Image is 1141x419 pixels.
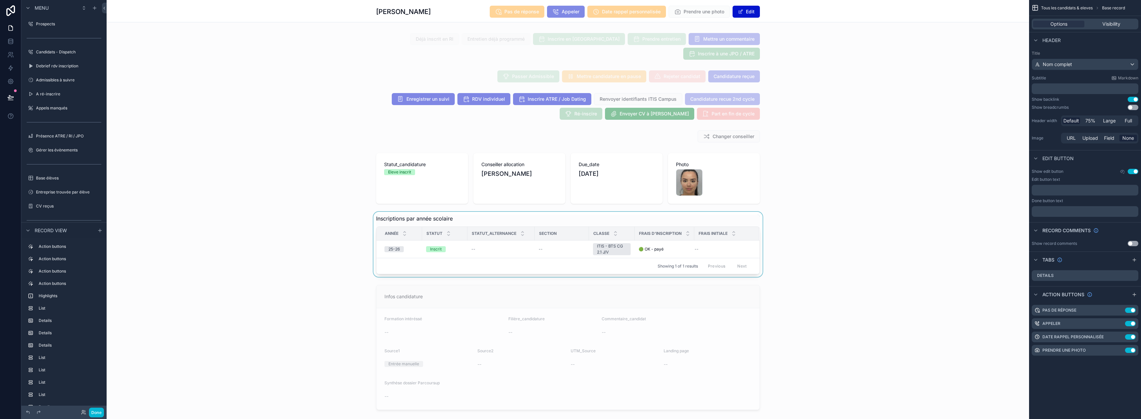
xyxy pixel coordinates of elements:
div: scrollable content [1032,83,1138,94]
label: Présence ATRE / RI / JPO [36,133,101,139]
h1: [PERSON_NAME] [376,7,431,16]
label: Action buttons [39,244,100,249]
label: Prospects [36,21,101,27]
label: CV reçus [36,203,101,209]
a: A ré-inscrire [25,89,103,99]
span: Statut [426,231,442,236]
span: Tabs [1042,257,1054,263]
span: Header [1042,37,1061,44]
label: Details [1037,273,1054,278]
label: Candidats - Dispatch [36,49,101,55]
label: Details [39,404,100,410]
span: Large [1103,117,1116,124]
label: Action buttons [39,269,100,274]
label: Action buttons [39,281,100,286]
a: Debrief rdv inscription [25,61,103,71]
span: Markdown [1118,75,1138,81]
label: Gérer les évènements [36,147,101,153]
label: Date rappel personnalisée [1042,334,1104,340]
a: Prospects [25,19,103,29]
div: scrollable content [1032,185,1138,195]
label: Pas de réponse [1042,308,1076,313]
span: Frais d'inscription [639,231,682,236]
label: Show edit button [1032,169,1063,174]
span: Options [1050,21,1067,27]
div: Show breadcrumbs [1032,105,1069,110]
button: Done [89,408,104,417]
label: List [39,392,100,397]
label: Title [1032,51,1138,56]
span: 75% [1085,117,1095,124]
span: Showing 1 of 1 results [658,264,698,269]
label: Subtitle [1032,75,1046,81]
a: Admissibles à suivre [25,75,103,85]
button: Nom complet [1032,59,1138,70]
a: Candidats - Dispatch [25,47,103,57]
span: Année [385,231,398,236]
label: List [39,355,100,360]
span: Menu [35,5,49,11]
label: Details [39,330,100,336]
div: scrollable content [1032,206,1138,217]
span: Statut_alternance [472,231,516,236]
label: A ré-inscrire [36,91,101,97]
a: Présence ATRE / RI / JPO [25,131,103,141]
label: Details [39,343,100,348]
label: Appels manqués [36,105,101,111]
span: Field [1104,135,1114,141]
label: List [39,306,100,311]
span: Record comments [1042,227,1091,234]
a: Appels manqués [25,103,103,113]
div: scrollable content [21,238,107,406]
a: Entreprise trouvée par élève [25,187,103,197]
label: Appeler [1042,321,1060,326]
span: Default [1063,117,1079,124]
label: Action buttons [39,256,100,262]
span: Frais initiale [699,231,728,236]
span: Upload [1082,135,1098,141]
label: Base élèves [36,175,101,181]
label: Admissibles à suivre [36,77,101,83]
label: Image [1032,135,1058,141]
span: Section [539,231,557,236]
label: List [39,380,100,385]
span: Visibility [1102,21,1120,27]
span: Base record [1102,5,1125,11]
label: Entreprise trouvée par élève [36,189,101,195]
div: Show record comments [1032,241,1077,246]
label: Debrief rdv inscription [36,63,101,69]
span: Nom complet [1043,61,1072,68]
label: Details [39,318,100,323]
span: Record view [35,227,67,234]
a: Markdown [1111,75,1138,81]
label: List [39,367,100,373]
label: Highlights [39,293,100,299]
span: Classe [593,231,609,236]
span: Full [1125,117,1132,124]
label: Done button text [1032,198,1063,203]
label: Header width [1032,118,1058,123]
a: CV reçus [25,201,103,212]
span: URL [1067,135,1076,141]
label: Edit button text [1032,177,1060,182]
div: Show backlink [1032,97,1059,102]
span: Tous les candidats & eleves [1041,5,1093,11]
span: Action buttons [1042,291,1084,298]
span: Edit button [1042,155,1074,162]
a: Gérer les évènements [25,145,103,155]
a: Base élèves [25,173,103,183]
button: Edit [733,6,760,18]
label: Prendre une photo [1042,348,1086,353]
span: None [1122,135,1134,141]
